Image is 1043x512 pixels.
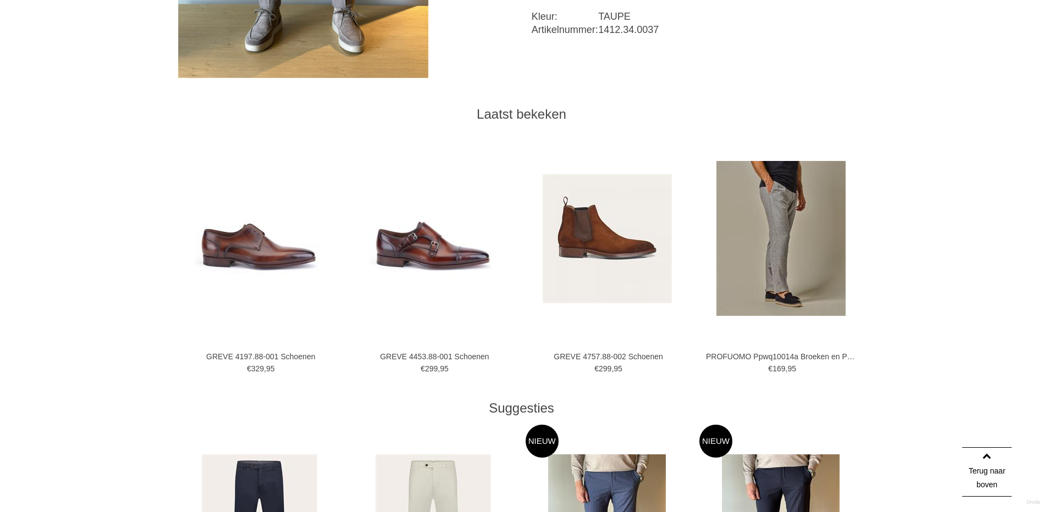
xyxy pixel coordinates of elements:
span: 299 [599,364,611,373]
span: 169 [772,364,785,373]
img: GREVE 4197.88-001 Schoenen [195,190,324,287]
dd: TAUPE [598,10,865,23]
span: € [247,364,251,373]
dt: Artikelnummer: [532,23,598,36]
a: GREVE 4757.88-002 Schoenen [532,352,685,361]
a: PROFUOMO Ppwq10014a Broeken en Pantalons [706,352,858,361]
span: , [611,364,614,373]
span: 95 [440,364,449,373]
img: PROFUOMO Ppwq10014a Broeken en Pantalons [716,161,846,316]
span: , [438,364,440,373]
span: , [786,364,788,373]
span: , [264,364,266,373]
div: Laatst bekeken [178,106,865,123]
span: 95 [614,364,622,373]
dd: 1412.34.0037 [598,23,865,36]
img: GREVE 4453.88-001 Schoenen [368,190,498,287]
span: € [768,364,772,373]
div: Suggesties [178,400,865,416]
a: Terug naar boven [962,447,1012,497]
a: GREVE 4197.88-001 Schoenen [185,352,337,361]
img: GREVE 4757.88-002 Schoenen [543,174,672,303]
a: Divide [1027,496,1040,509]
a: GREVE 4453.88-001 Schoenen [358,352,511,361]
dt: Kleur: [532,10,598,23]
span: 299 [425,364,438,373]
span: € [594,364,599,373]
span: € [421,364,425,373]
span: 95 [266,364,275,373]
span: 95 [787,364,796,373]
span: 329 [251,364,264,373]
